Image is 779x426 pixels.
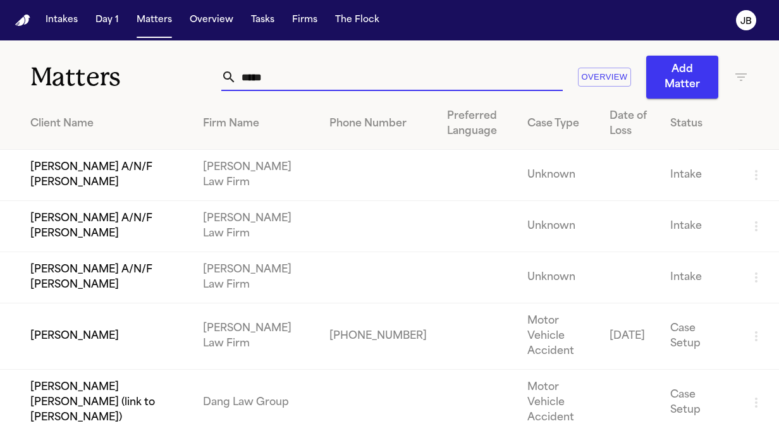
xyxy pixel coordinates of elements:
button: Overview [185,9,238,32]
button: The Flock [330,9,384,32]
button: Add Matter [646,56,718,99]
div: Phone Number [329,116,427,131]
td: [PHONE_NUMBER] [319,303,437,370]
td: [PERSON_NAME] Law Firm [193,252,319,303]
td: Unknown [517,201,599,252]
td: Motor Vehicle Accident [517,303,599,370]
a: Home [15,15,30,27]
div: Status [670,116,728,131]
button: Day 1 [90,9,124,32]
button: Matters [132,9,177,32]
h1: Matters [30,61,221,93]
td: Intake [660,252,739,303]
button: Intakes [40,9,83,32]
button: Overview [578,68,631,87]
button: Firms [287,9,322,32]
div: Firm Name [203,116,309,131]
td: [PERSON_NAME] Law Firm [193,201,319,252]
img: Finch Logo [15,15,30,27]
div: Preferred Language [447,109,507,139]
div: Date of Loss [610,109,650,139]
td: Case Setup [660,303,739,370]
div: Case Type [527,116,589,131]
td: [PERSON_NAME] Law Firm [193,150,319,201]
td: Intake [660,201,739,252]
td: [PERSON_NAME] Law Firm [193,303,319,370]
button: Tasks [246,9,279,32]
div: Client Name [30,116,183,131]
td: Intake [660,150,739,201]
td: [DATE] [599,303,660,370]
td: Unknown [517,252,599,303]
td: Unknown [517,150,599,201]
